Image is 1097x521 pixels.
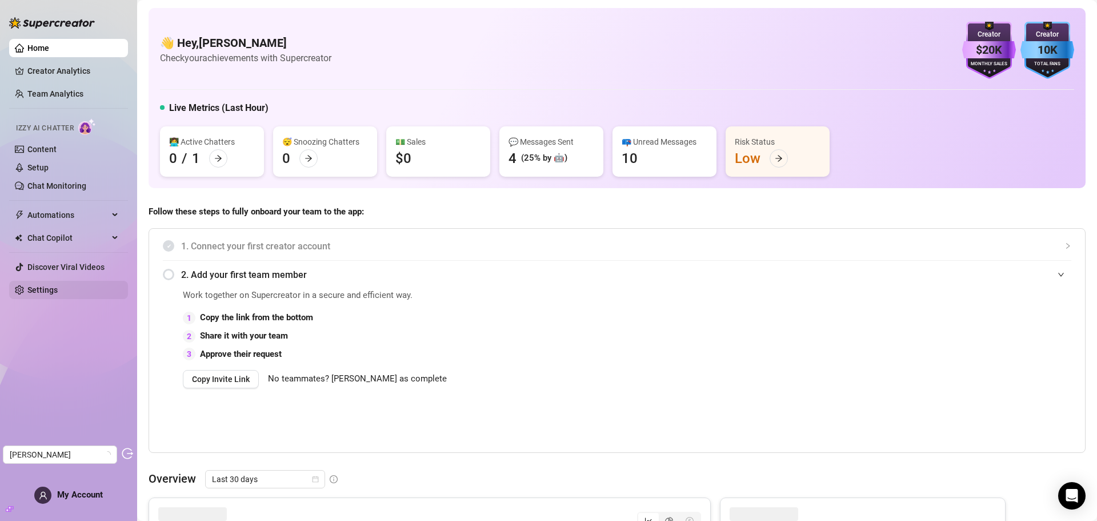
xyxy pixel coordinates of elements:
[962,61,1016,68] div: Monthly Sales
[192,375,250,384] span: Copy Invite Link
[509,136,594,148] div: 💬 Messages Sent
[160,35,331,51] h4: 👋 Hey, [PERSON_NAME]
[330,475,338,483] span: info-circle
[200,349,282,359] strong: Approve their request
[27,43,49,53] a: Home
[163,232,1071,260] div: 1. Connect your first creator account
[16,123,74,134] span: Izzy AI Chatter
[163,261,1071,289] div: 2. Add your first team member
[622,136,707,148] div: 📪 Unread Messages
[122,448,133,459] span: logout
[1058,271,1064,278] span: expanded
[192,149,200,168] div: 1
[1064,242,1071,249] span: collapsed
[183,370,259,388] button: Copy Invite Link
[1020,29,1074,40] div: Creator
[962,29,1016,40] div: Creator
[169,136,255,148] div: 👩‍💻 Active Chatters
[200,312,313,323] strong: Copy the link from the bottom
[27,89,83,98] a: Team Analytics
[169,149,177,168] div: 0
[27,285,58,295] a: Settings
[622,149,638,168] div: 10
[212,471,318,488] span: Last 30 days
[775,154,783,162] span: arrow-right
[305,154,313,162] span: arrow-right
[282,136,368,148] div: 😴 Snoozing Chatters
[395,136,481,148] div: 💵 Sales
[181,239,1071,253] span: 1. Connect your first creator account
[395,149,411,168] div: $0
[6,505,14,513] span: build
[509,149,517,168] div: 4
[268,372,447,386] span: No teammates? [PERSON_NAME] as complete
[149,470,196,487] article: Overview
[169,101,269,115] h5: Live Metrics (Last Hour)
[183,330,195,343] div: 2
[183,348,195,360] div: 3
[1020,41,1074,59] div: 10K
[183,289,814,303] span: Work together on Supercreator in a secure and efficient way.
[15,234,22,242] img: Chat Copilot
[27,181,86,190] a: Chat Monitoring
[183,312,195,324] div: 1
[27,163,49,172] a: Setup
[160,51,331,65] article: Check your achievements with Supercreator
[735,136,820,148] div: Risk Status
[27,62,119,80] a: Creator Analytics
[282,149,290,168] div: 0
[27,145,57,154] a: Content
[181,268,1071,282] span: 2. Add your first team member
[149,206,364,217] strong: Follow these steps to fully onboard your team to the app:
[78,118,96,135] img: AI Chatter
[57,490,103,500] span: My Account
[1058,482,1086,510] div: Open Intercom Messenger
[104,451,111,458] span: loading
[15,210,24,220] span: thunderbolt
[27,206,109,224] span: Automations
[521,152,567,165] div: (25% by 🤖)
[214,154,222,162] span: arrow-right
[9,17,95,29] img: logo-BBDzfeDw.svg
[843,289,1071,435] iframe: Adding Team Members
[39,491,47,500] span: user
[1020,61,1074,68] div: Total Fans
[27,263,105,272] a: Discover Viral Videos
[312,476,319,483] span: calendar
[10,446,110,463] span: Ellie
[1020,22,1074,79] img: blue-badge-DgoSNQY1.svg
[962,22,1016,79] img: purple-badge-B9DA21FR.svg
[200,331,288,341] strong: Share it with your team
[27,229,109,247] span: Chat Copilot
[962,41,1016,59] div: $20K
